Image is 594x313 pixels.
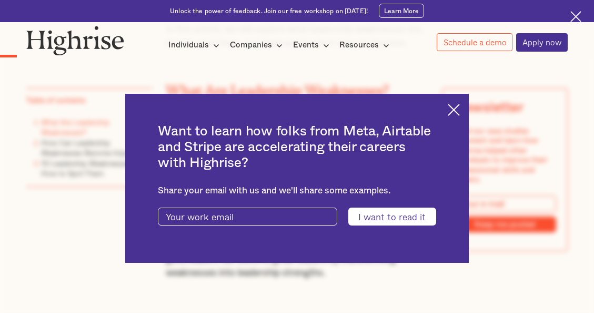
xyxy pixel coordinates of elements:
[379,4,424,18] a: Learn More
[339,39,392,52] div: Resources
[158,208,436,226] form: current-ascender-blog-article-modal-form
[230,39,272,52] div: Companies
[158,123,436,171] h2: Want to learn how folks from Meta, Airtable and Stripe are accelerating their careers with Highrise?
[570,11,581,22] img: Cross icon
[170,7,368,16] div: Unlock the power of feedback. Join our free workshop on [DATE]!
[437,33,512,51] a: Schedule a demo
[26,26,124,55] img: Highrise logo
[293,39,319,52] div: Events
[230,39,286,52] div: Companies
[448,104,460,116] img: Cross icon
[168,39,223,52] div: Individuals
[168,39,209,52] div: Individuals
[339,39,379,52] div: Resources
[348,208,436,226] input: I want to read it
[158,208,337,226] input: Your work email
[158,185,436,197] div: Share your email with us and we'll share some examples.
[516,33,568,52] a: Apply now
[293,39,333,52] div: Events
